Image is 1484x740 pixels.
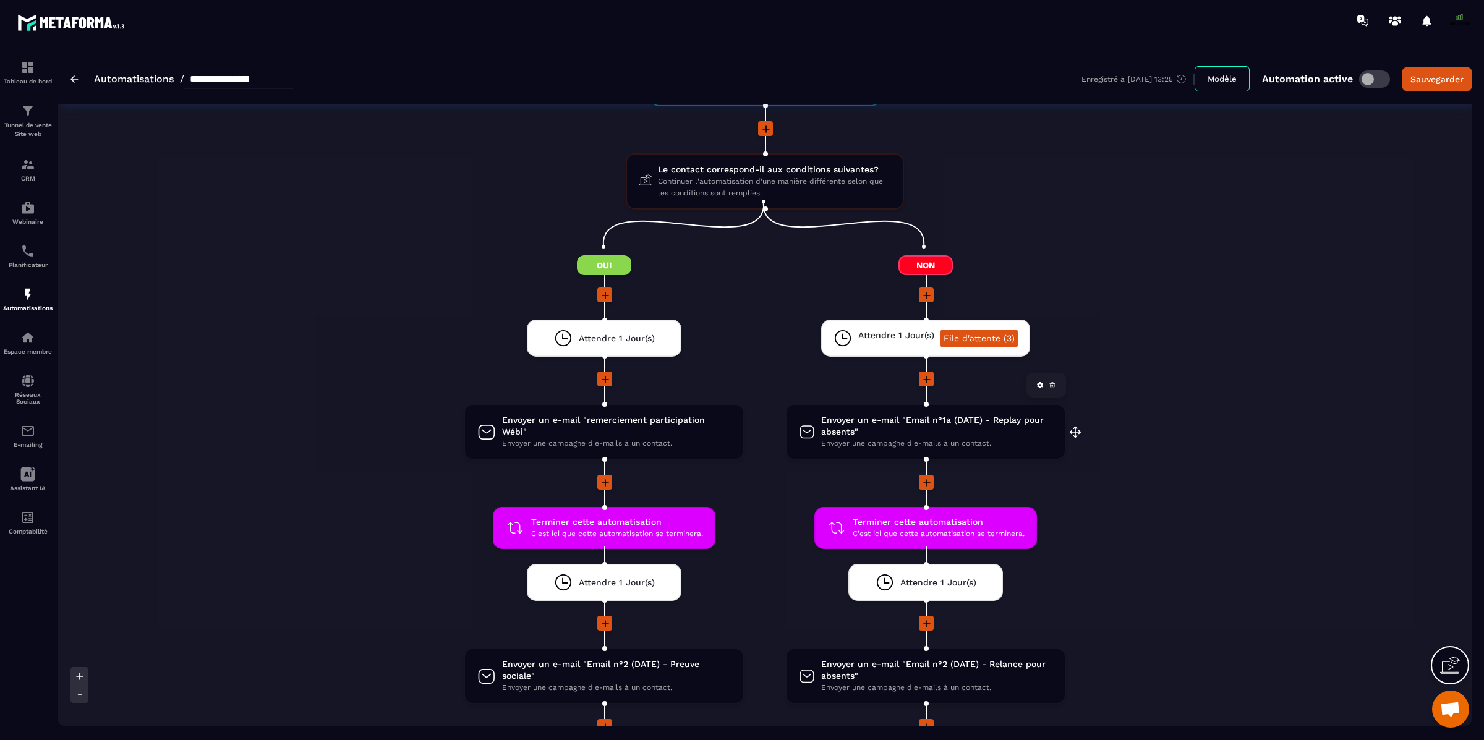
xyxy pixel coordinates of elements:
p: Automatisations [3,305,53,312]
div: Enregistré à [1081,74,1195,85]
div: Sauvegarder [1410,73,1464,85]
img: arrow [70,75,79,83]
span: Continuer l'automatisation d'une manière différente selon que les conditions sont remplies. [658,176,890,199]
img: logo [17,11,129,34]
img: accountant [20,510,35,525]
a: social-networksocial-networkRéseaux Sociaux [3,364,53,414]
span: Attendre 1 Jour(s) [900,577,976,589]
img: formation [20,103,35,118]
button: Sauvegarder [1402,67,1472,91]
span: Oui [577,255,631,275]
a: accountantaccountantComptabilité [3,501,53,544]
p: Tableau de bord [3,78,53,85]
span: Non [898,255,953,275]
span: Envoyer une campagne d'e-mails à un contact. [502,438,731,449]
span: Envoyer un e-mail "Email n°2 (DATE) - Relance pour absents" [821,658,1052,682]
span: Envoyer une campagne d'e-mails à un contact. [821,438,1052,449]
a: automationsautomationsEspace membre [3,321,53,364]
img: formation [20,157,35,172]
p: Comptabilité [3,528,53,535]
img: social-network [20,373,35,388]
span: Terminer cette automatisation [853,516,1025,528]
span: Envoyer une campagne d'e-mails à un contact. [821,682,1052,694]
span: Terminer cette automatisation [531,516,703,528]
p: Tunnel de vente Site web [3,121,53,138]
a: File d'attente (3) [940,330,1018,347]
span: / [180,73,184,85]
span: Attendre 1 Jour(s) [579,577,655,589]
img: automations [20,330,35,345]
a: emailemailE-mailing [3,414,53,457]
a: automationsautomationsAutomatisations [3,278,53,321]
img: formation [20,60,35,75]
p: Espace membre [3,348,53,355]
a: Automatisations [94,73,174,85]
span: Envoyer un e-mail "remerciement participation Wébi" [502,414,731,438]
a: schedulerschedulerPlanificateur [3,234,53,278]
p: CRM [3,175,53,182]
span: C'est ici que cette automatisation se terminera. [853,528,1025,540]
p: [DATE] 13:25 [1128,75,1173,83]
span: Envoyer une campagne d'e-mails à un contact. [502,682,731,694]
a: formationformationTableau de bord [3,51,53,94]
a: formationformationTunnel de vente Site web [3,94,53,148]
p: Réseaux Sociaux [3,391,53,405]
a: Assistant IA [3,457,53,501]
div: Ouvrir le chat [1432,691,1469,728]
img: automations [20,200,35,215]
span: Envoyer un e-mail "Email n°2 (DATE) - Preuve sociale" [502,658,731,682]
p: E-mailing [3,441,53,448]
p: Planificateur [3,262,53,268]
span: Le contact correspond-il aux conditions suivantes? [658,164,890,176]
span: Attendre 1 Jour(s) [579,333,655,344]
p: Assistant IA [3,485,53,491]
span: Attendre 1 Jour(s) [858,330,934,341]
span: Envoyer un e-mail "Email n°1a (DATE) - Replay pour absents" [821,414,1052,438]
p: Webinaire [3,218,53,225]
span: C'est ici que cette automatisation se terminera. [531,528,703,540]
img: scheduler [20,244,35,258]
img: automations [20,287,35,302]
button: Modèle [1195,66,1250,91]
img: email [20,423,35,438]
p: Automation active [1262,73,1353,85]
a: automationsautomationsWebinaire [3,191,53,234]
a: formationformationCRM [3,148,53,191]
